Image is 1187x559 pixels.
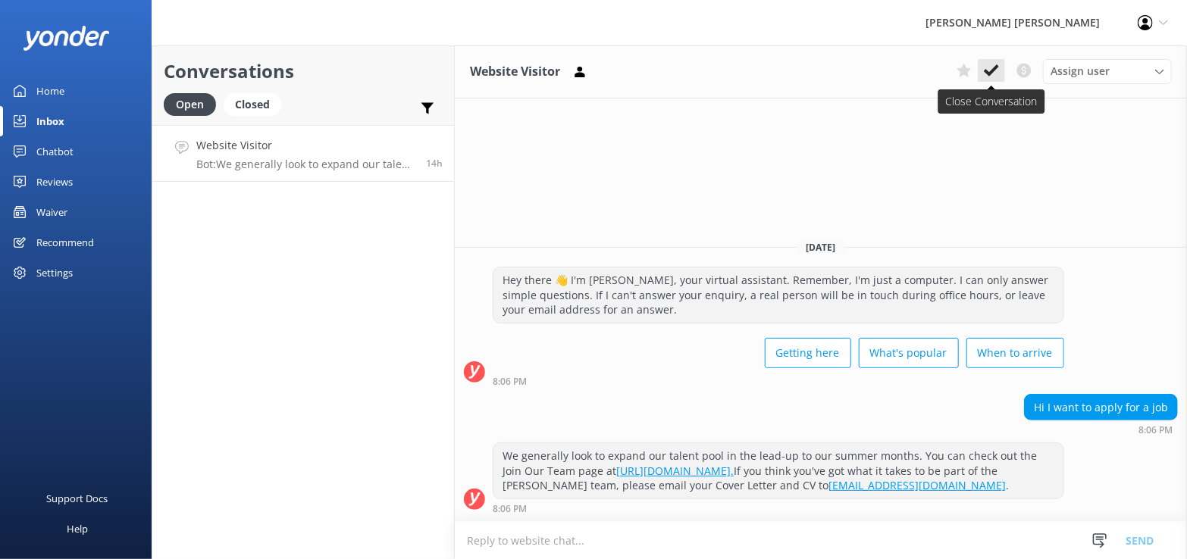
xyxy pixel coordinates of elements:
[493,503,1064,514] div: Oct 14 2025 08:06pm (UTC +13:00) Pacific/Auckland
[36,258,73,288] div: Settings
[1025,395,1177,420] div: Hi I want to apply for a job
[1051,63,1110,80] span: Assign user
[36,76,64,106] div: Home
[47,483,108,514] div: Support Docs
[23,26,110,51] img: yonder-white-logo.png
[224,93,281,116] div: Closed
[426,157,443,170] span: Oct 14 2025 08:06pm (UTC +13:00) Pacific/Auckland
[164,57,443,86] h2: Conversations
[828,478,1006,492] a: [EMAIL_ADDRESS][DOMAIN_NAME]
[1138,426,1173,435] strong: 8:06 PM
[493,267,1063,323] div: Hey there 👋 I'm [PERSON_NAME], your virtual assistant. Remember, I'm just a computer. I can only ...
[36,227,94,258] div: Recommend
[470,62,560,82] h3: Website Visitor
[196,158,415,171] p: Bot: We generally look to expand our talent pool in the lead-up to our summer months. You can che...
[493,376,1064,386] div: Oct 14 2025 08:06pm (UTC +13:00) Pacific/Auckland
[36,106,64,136] div: Inbox
[797,241,845,254] span: [DATE]
[67,514,88,544] div: Help
[224,95,289,112] a: Closed
[765,338,851,368] button: Getting here
[36,167,73,197] div: Reviews
[493,504,527,514] strong: 8:06 PM
[859,338,959,368] button: What's popular
[493,377,527,386] strong: 8:06 PM
[36,197,67,227] div: Waiver
[493,443,1063,498] div: We generally look to expand our talent pool in the lead-up to our summer months. You can check ou...
[1024,424,1178,435] div: Oct 14 2025 08:06pm (UTC +13:00) Pacific/Auckland
[1043,59,1172,83] div: Assign User
[36,136,74,167] div: Chatbot
[152,125,454,182] a: Website VisitorBot:We generally look to expand our talent pool in the lead-up to our summer month...
[616,464,734,478] a: [URL][DOMAIN_NAME].
[164,95,224,112] a: Open
[196,137,415,154] h4: Website Visitor
[966,338,1064,368] button: When to arrive
[164,93,216,116] div: Open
